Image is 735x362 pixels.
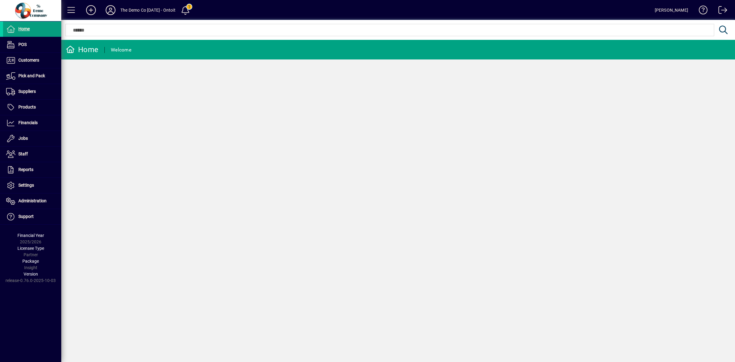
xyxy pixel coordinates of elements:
span: Settings [18,183,34,188]
a: Knowledge Base [694,1,708,21]
div: [PERSON_NAME] [655,5,688,15]
a: Staff [3,147,61,162]
span: Version [24,272,38,276]
a: Settings [3,178,61,193]
div: The Demo Co [DATE] - Ontoit [120,5,175,15]
div: Home [66,45,98,55]
a: POS [3,37,61,52]
a: Suppliers [3,84,61,99]
span: Staff [18,151,28,156]
span: Financials [18,120,38,125]
span: Package [22,259,39,264]
span: Support [18,214,34,219]
span: Financial Year [17,233,44,238]
a: Jobs [3,131,61,146]
a: Logout [714,1,727,21]
span: Administration [18,198,47,203]
div: Welcome [111,45,131,55]
a: Reports [3,162,61,177]
span: Home [18,26,30,31]
a: Financials [3,115,61,131]
a: Pick and Pack [3,68,61,84]
button: Add [81,5,101,16]
button: Profile [101,5,120,16]
a: Administration [3,193,61,209]
span: Jobs [18,136,28,141]
span: Pick and Pack [18,73,45,78]
span: POS [18,42,27,47]
a: Products [3,100,61,115]
span: Products [18,105,36,109]
span: Reports [18,167,33,172]
a: Support [3,209,61,224]
span: Suppliers [18,89,36,94]
span: Customers [18,58,39,63]
span: Licensee Type [17,246,44,251]
a: Customers [3,53,61,68]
